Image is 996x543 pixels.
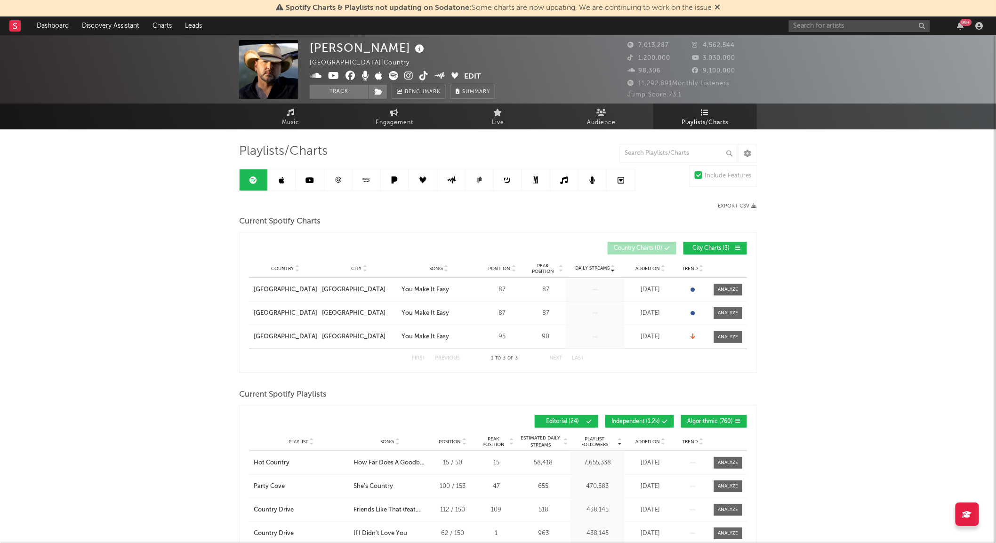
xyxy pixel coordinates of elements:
button: First [412,356,426,361]
div: [PERSON_NAME] [310,40,426,56]
span: Playlists/Charts [239,146,328,157]
div: 99 + [960,19,972,26]
input: Search Playlists/Charts [619,144,737,163]
div: [DATE] [627,332,674,342]
span: Playlist [289,439,308,445]
span: Current Spotify Charts [239,216,321,227]
button: City Charts(3) [683,242,747,255]
a: Music [239,104,343,129]
div: [GEOGRAPHIC_DATA] [254,285,317,295]
button: Editorial(24) [535,415,598,428]
input: Search for artists [789,20,930,32]
span: 11,292,891 Monthly Listeners [627,80,730,87]
span: Position [439,439,461,445]
span: Editorial ( 24 ) [541,419,584,424]
a: You Make It Easy [402,309,476,318]
span: Current Spotify Playlists [239,389,327,400]
a: [GEOGRAPHIC_DATA] [254,332,317,342]
div: 87 [528,285,563,295]
a: [GEOGRAPHIC_DATA] [322,309,397,318]
div: [DATE] [627,309,674,318]
a: Dashboard [30,16,75,35]
button: 99+ [957,22,964,30]
span: 7,013,287 [627,42,669,48]
div: Country Drive [254,529,294,538]
div: 87 [528,309,563,318]
div: 62 / 150 [432,529,474,538]
span: Added On [635,439,660,445]
span: Song [429,266,443,271]
button: Edit [465,71,482,83]
button: Track [310,85,369,99]
span: City Charts ( 3 ) [690,246,733,251]
button: Summary [450,85,495,99]
a: Engagement [343,104,446,129]
button: Algorithmic(760) [681,415,747,428]
div: How Far Does A Goodbye Go [353,458,427,468]
div: 58,418 [519,458,568,468]
span: of [508,356,514,360]
a: Playlists/Charts [653,104,757,129]
div: 87 [481,285,523,295]
div: 470,583 [573,482,622,491]
a: Hot Country [254,458,349,468]
div: [DATE] [627,529,674,538]
a: [GEOGRAPHIC_DATA] [254,309,317,318]
div: Include Features [705,170,752,182]
a: Country Drive [254,529,349,538]
button: Export CSV [718,203,757,209]
span: Added On [635,266,660,271]
span: Trend [683,266,698,271]
span: Jump Score: 73.1 [627,92,682,98]
span: Live [492,117,504,128]
a: Party Cove [254,482,349,491]
span: Estimated Daily Streams [519,435,562,449]
div: 95 [481,332,523,342]
div: [DATE] [627,458,674,468]
div: [DATE] [627,505,674,515]
div: 518 [519,505,568,515]
span: Daily Streams [575,265,610,272]
div: Friends Like That (feat. [PERSON_NAME]) [353,505,427,515]
span: Music [282,117,300,128]
span: 1,200,000 [627,55,670,61]
span: 9,100,000 [692,68,736,74]
div: Country Drive [254,505,294,515]
div: 438,145 [573,529,622,538]
button: Next [549,356,562,361]
button: Previous [435,356,460,361]
div: 100 / 153 [432,482,474,491]
a: Country Drive [254,505,349,515]
div: [DATE] [627,285,674,295]
span: Playlist Followers [573,436,617,447]
span: Algorithmic ( 760 ) [687,419,733,424]
a: You Make It Easy [402,332,476,342]
button: Country Charts(0) [608,242,676,255]
span: 98,306 [627,68,661,74]
span: to [496,356,501,360]
div: [DATE] [627,482,674,491]
span: Peak Position [528,263,558,274]
span: Position [489,266,511,271]
span: Trend [683,439,698,445]
a: You Make It Easy [402,285,476,295]
a: Discovery Assistant [75,16,146,35]
div: She's Country [353,482,393,491]
div: Hot Country [254,458,289,468]
span: Dismiss [715,4,720,12]
div: 15 / 50 [432,458,474,468]
span: Playlists/Charts [682,117,729,128]
div: 7,655,338 [573,458,622,468]
a: [GEOGRAPHIC_DATA] [322,332,397,342]
a: Benchmark [392,85,446,99]
button: Independent(1.2k) [605,415,674,428]
div: 655 [519,482,568,491]
span: Country Charts ( 0 ) [614,246,662,251]
div: 1 3 3 [479,353,530,364]
div: 90 [528,332,563,342]
div: You Make It Easy [402,285,449,295]
span: Country [272,266,294,271]
div: 963 [519,529,568,538]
